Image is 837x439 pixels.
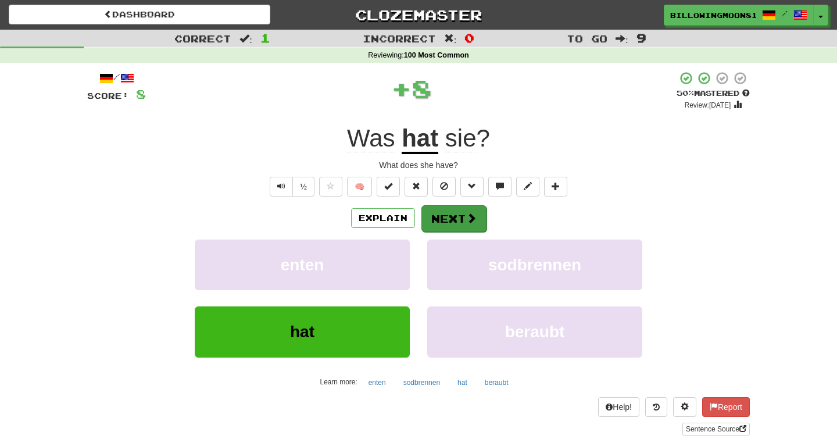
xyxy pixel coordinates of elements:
[702,397,750,417] button: Report
[292,177,314,197] button: ½
[505,323,565,341] span: beraubt
[397,374,446,391] button: sodbrennen
[347,124,395,152] span: Was
[405,177,428,197] button: Reset to 0% Mastered (alt+r)
[402,124,438,154] u: hat
[670,10,756,20] span: BillowingMoon8170
[516,177,539,197] button: Edit sentence (alt+d)
[87,159,750,171] div: What does she have?
[438,124,490,152] span: ?
[288,5,549,25] a: Clozemaster
[347,177,372,197] button: 🧠
[195,240,410,290] button: enten
[677,88,694,98] span: 50 %
[685,101,731,109] small: Review: [DATE]
[404,51,469,59] strong: 100 Most Common
[432,177,456,197] button: Ignore sentence (alt+i)
[421,205,487,232] button: Next
[195,306,410,357] button: hat
[260,31,270,45] span: 1
[239,34,252,44] span: :
[598,397,639,417] button: Help!
[451,374,474,391] button: hat
[664,5,814,26] a: BillowingMoon8170 /
[377,177,400,197] button: Set this sentence to 100% Mastered (alt+m)
[391,71,412,106] span: +
[444,34,457,44] span: :
[319,177,342,197] button: Favorite sentence (alt+f)
[267,177,314,197] div: Text-to-speech controls
[682,423,750,436] a: Sentence Source
[427,240,642,290] button: sodbrennen
[616,34,628,44] span: :
[488,256,581,274] span: sodbrennen
[136,87,146,101] span: 8
[270,177,293,197] button: Play sentence audio (ctl+space)
[645,397,667,417] button: Round history (alt+y)
[464,31,474,45] span: 0
[544,177,567,197] button: Add to collection (alt+a)
[478,374,515,391] button: beraubt
[290,323,314,341] span: hat
[9,5,270,24] a: Dashboard
[782,9,788,17] span: /
[87,71,146,85] div: /
[445,124,477,152] span: sie
[677,88,750,99] div: Mastered
[460,177,484,197] button: Grammar (alt+g)
[363,33,436,44] span: Incorrect
[567,33,607,44] span: To go
[362,374,392,391] button: enten
[488,177,512,197] button: Discuss sentence (alt+u)
[636,31,646,45] span: 9
[351,208,415,228] button: Explain
[320,378,357,386] small: Learn more:
[174,33,231,44] span: Correct
[281,256,324,274] span: enten
[427,306,642,357] button: beraubt
[87,91,129,101] span: Score:
[412,74,432,103] span: 8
